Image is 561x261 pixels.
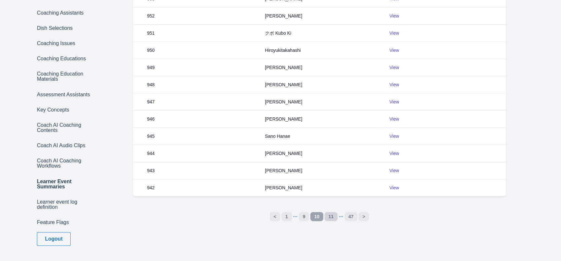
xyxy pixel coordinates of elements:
a: Dish Selections [34,22,97,34]
nav: Pages [270,212,369,221]
div: 951 [143,30,158,36]
a: View [389,13,399,18]
div: 945 [143,133,158,139]
a: Previous [270,212,280,221]
div: [PERSON_NAME] [261,150,306,157]
a: View [389,30,399,36]
button: Logout [37,232,71,246]
div: [PERSON_NAME] [261,167,306,174]
div: 950 [143,47,158,53]
a: View [389,168,399,173]
a: Coaching Education Materials [34,68,97,85]
a: Key Concepts [34,104,97,115]
a: 47 [345,212,358,221]
a: 1 [281,212,292,221]
a: View [389,99,399,104]
div: [PERSON_NAME] [261,116,306,122]
a: Learner Event Summaries [34,176,97,192]
a: Coach AI Coaching Workflows [34,155,97,172]
div: クボ Kubo Ki [261,30,295,36]
div: [PERSON_NAME] [261,64,306,71]
div: 947 [143,99,158,105]
a: 10 [310,212,323,221]
a: Coach AI Coaching Contents [34,119,97,136]
a: View [389,48,399,53]
a: 11 [325,212,338,221]
a: Coaching Assistants [34,7,97,18]
div: 948 [143,81,158,88]
div: 944 [143,150,158,157]
a: Learner event log definition [34,196,97,213]
a: View [389,185,399,190]
div: 946 [143,116,158,122]
a: View [389,116,399,122]
div: [PERSON_NAME] [261,81,306,88]
a: View [389,65,399,70]
div: [PERSON_NAME] [261,184,306,191]
a: View [389,82,399,87]
a: Coaching Educations [34,53,97,65]
div: 949 [143,64,158,71]
a: View [389,134,399,139]
a: Coaching Issues [34,38,97,49]
div: [PERSON_NAME] [261,13,306,19]
a: Feature Flags [34,217,97,228]
a: … [339,212,343,221]
a: Coach AI Audio Clips [34,140,97,151]
div: Hiroyukitakahashi [261,47,305,53]
div: Sano Hanae [261,133,294,139]
div: 943 [143,167,158,174]
div: 952 [143,13,158,19]
a: Assessment Assistants [34,89,97,100]
a: View [389,151,399,156]
a: … [293,212,298,221]
a: Next [359,212,369,221]
div: [PERSON_NAME] [261,99,306,105]
a: 9 [299,212,309,221]
div: 942 [143,184,158,191]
